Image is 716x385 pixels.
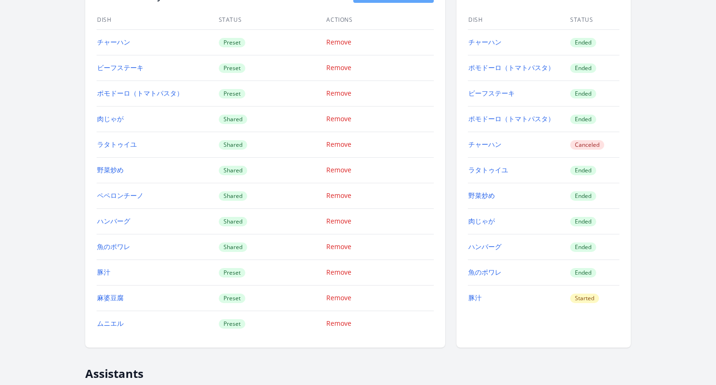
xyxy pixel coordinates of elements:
[97,191,143,200] a: ペペロンチーノ
[219,268,245,278] span: Preset
[468,165,508,174] a: ラタトゥイユ
[570,38,596,47] span: Ended
[219,140,247,150] span: Shared
[468,268,501,277] a: 魚のポワレ
[326,165,351,174] a: Remove
[570,115,596,124] span: Ended
[97,63,143,72] a: ビーフステーキ
[219,63,245,73] span: Preset
[97,216,130,225] a: ハンバーグ
[570,191,596,201] span: Ended
[97,268,110,277] a: 豚汁
[326,216,351,225] a: Remove
[85,359,631,381] h2: Assistants
[326,140,351,149] a: Remove
[97,165,124,174] a: 野菜炒め
[326,37,351,46] a: Remove
[326,114,351,123] a: Remove
[468,140,501,149] a: チャーハン
[326,63,351,72] a: Remove
[468,293,482,302] a: 豚汁
[97,319,124,328] a: ムニエル
[570,140,604,150] span: Canceled
[97,140,137,149] a: ラタトゥイユ
[218,10,326,30] th: Status
[570,268,596,278] span: Ended
[570,294,599,303] span: Started
[326,319,351,328] a: Remove
[97,89,183,98] a: ポモドーロ（トマトパスタ）
[219,242,247,252] span: Shared
[326,10,434,30] th: Actions
[468,89,515,98] a: ビーフステーキ
[97,242,130,251] a: 魚のポワレ
[219,319,245,329] span: Preset
[570,10,619,30] th: Status
[326,242,351,251] a: Remove
[570,89,596,98] span: Ended
[219,217,247,226] span: Shared
[219,115,247,124] span: Shared
[97,10,218,30] th: Dish
[468,216,495,225] a: 肉じゃが
[468,10,570,30] th: Dish
[570,242,596,252] span: Ended
[97,114,124,123] a: 肉じゃが
[326,191,351,200] a: Remove
[570,63,596,73] span: Ended
[570,166,596,175] span: Ended
[468,63,555,72] a: ポモドーロ（トマトパスタ）
[468,191,495,200] a: 野菜炒め
[468,114,555,123] a: ポモドーロ（トマトパスタ）
[219,89,245,98] span: Preset
[219,38,245,47] span: Preset
[219,191,247,201] span: Shared
[219,294,245,303] span: Preset
[468,242,501,251] a: ハンバーグ
[326,89,351,98] a: Remove
[97,37,130,46] a: チャーハン
[570,217,596,226] span: Ended
[326,268,351,277] a: Remove
[326,293,351,302] a: Remove
[468,37,501,46] a: チャーハン
[97,293,124,302] a: 麻婆豆腐
[219,166,247,175] span: Shared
